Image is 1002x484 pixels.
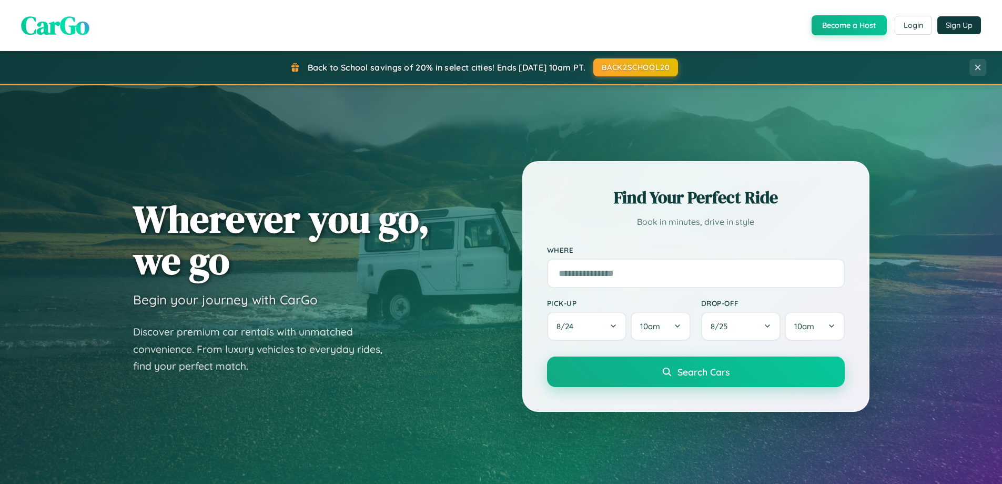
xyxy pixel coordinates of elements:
p: Discover premium car rentals with unmatched convenience. From luxury vehicles to everyday rides, ... [133,323,396,375]
h3: Begin your journey with CarGo [133,292,318,308]
span: 8 / 24 [556,321,579,331]
button: BACK2SCHOOL20 [593,58,678,76]
button: Become a Host [812,15,887,35]
button: Search Cars [547,357,845,387]
button: 10am [785,312,844,341]
span: 8 / 25 [711,321,733,331]
span: 10am [794,321,814,331]
span: CarGo [21,8,89,43]
label: Drop-off [701,299,845,308]
button: Login [895,16,932,35]
span: 10am [640,321,660,331]
span: Search Cars [677,366,730,378]
button: Sign Up [937,16,981,34]
h2: Find Your Perfect Ride [547,186,845,209]
button: 8/24 [547,312,627,341]
p: Book in minutes, drive in style [547,214,845,230]
span: Back to School savings of 20% in select cities! Ends [DATE] 10am PT. [308,62,585,73]
label: Pick-up [547,299,691,308]
label: Where [547,245,845,254]
button: 8/25 [701,312,781,341]
h1: Wherever you go, we go [133,198,430,281]
button: 10am [631,312,690,341]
